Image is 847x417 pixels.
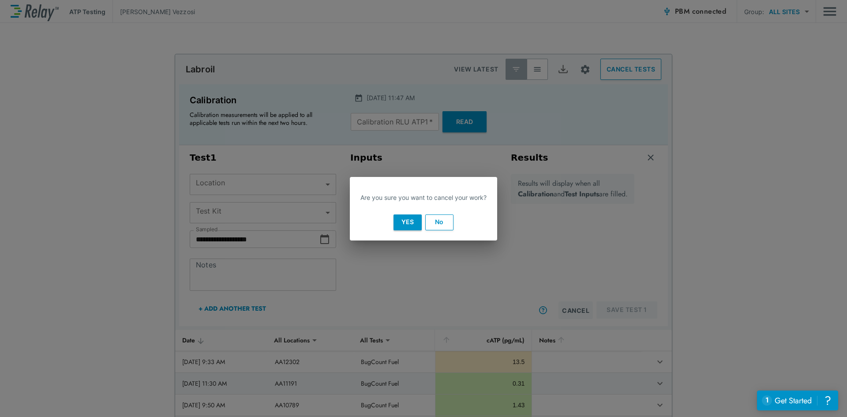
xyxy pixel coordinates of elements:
button: No [425,214,453,230]
button: Yes [394,214,422,230]
iframe: Resource center [757,391,838,410]
p: Are you sure you want to cancel your work? [360,193,487,202]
